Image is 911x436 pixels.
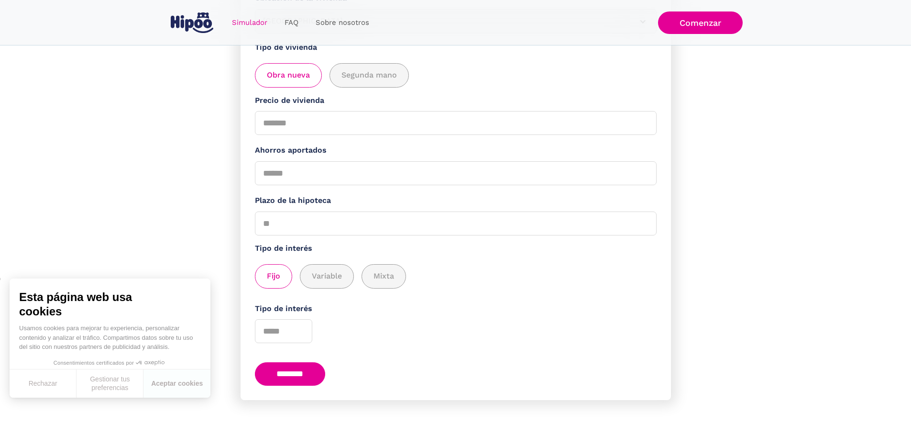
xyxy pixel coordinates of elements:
label: Tipo de interés [255,243,657,255]
a: Sobre nosotros [307,13,378,32]
label: Tipo de vivienda [255,42,657,54]
span: Segunda mano [341,69,397,81]
a: home [169,9,216,37]
label: Ahorros aportados [255,145,657,157]
span: Fijo [267,270,280,282]
a: FAQ [276,13,307,32]
span: Obra nueva [267,69,310,81]
div: add_description_here [255,63,657,88]
a: Comenzar [658,11,743,34]
label: Plazo de la hipoteca [255,195,657,207]
label: Precio de vivienda [255,95,657,107]
a: Simulador [223,13,276,32]
div: add_description_here [255,264,657,289]
span: Variable [312,270,342,282]
span: Mixta [373,270,394,282]
label: Tipo de interés [255,303,657,315]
